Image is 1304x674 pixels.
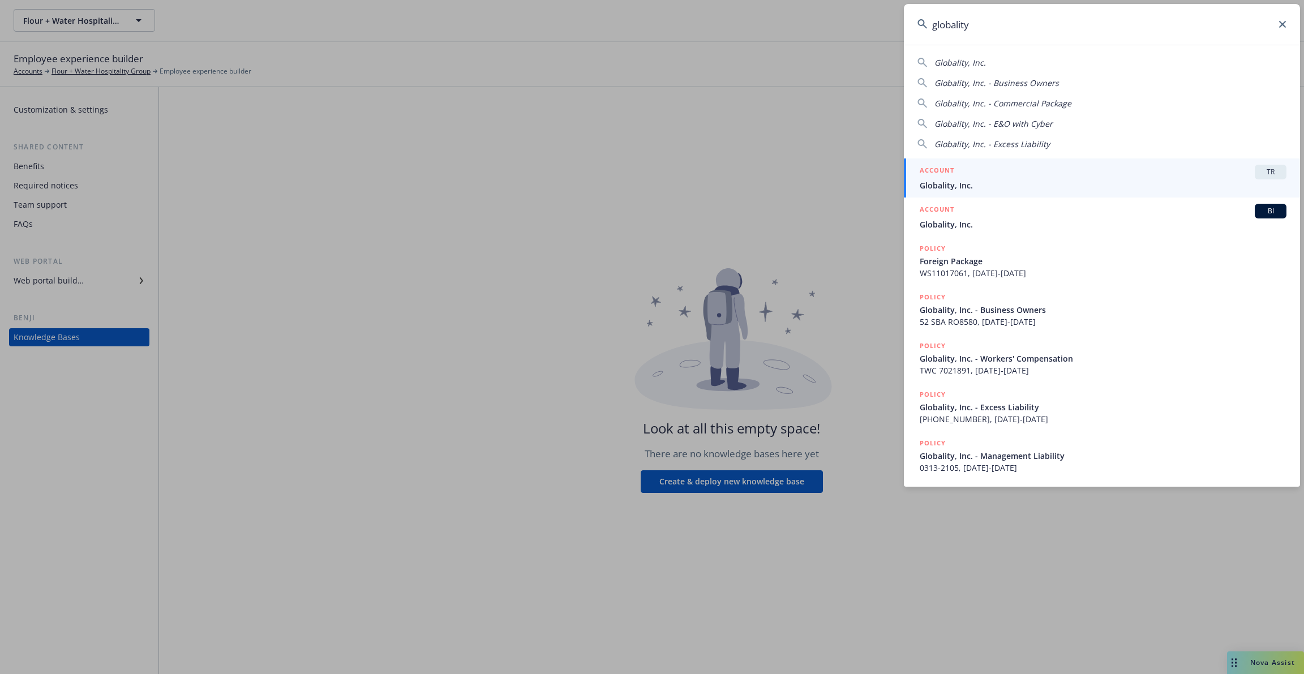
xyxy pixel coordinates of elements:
span: Globality, Inc. - Workers' Compensation [920,353,1286,364]
span: 52 SBA RO8580, [DATE]-[DATE] [920,316,1286,328]
span: Globality, Inc. - Business Owners [934,78,1059,88]
span: Globality, Inc. - Excess Liability [920,401,1286,413]
span: Globality, Inc. [934,57,986,68]
span: Globality, Inc. [920,179,1286,191]
span: WS11017061, [DATE]-[DATE] [920,267,1286,279]
span: Globality, Inc. [920,218,1286,230]
h5: POLICY [920,389,946,400]
h5: POLICY [920,340,946,351]
a: POLICYGlobality, Inc. - Management Liability0313-2105, [DATE]-[DATE] [904,431,1300,480]
span: Globality, Inc. - Excess Liability [934,139,1050,149]
input: Search... [904,4,1300,45]
h5: ACCOUNT [920,165,954,178]
span: 0313-2105, [DATE]-[DATE] [920,462,1286,474]
span: Globality, Inc. - E&O with Cyber [934,118,1053,129]
a: POLICYGlobality, Inc. - Business Owners52 SBA RO8580, [DATE]-[DATE] [904,285,1300,334]
a: POLICYGlobality, Inc. - Excess Liability[PHONE_NUMBER], [DATE]-[DATE] [904,383,1300,431]
span: [PHONE_NUMBER], [DATE]-[DATE] [920,413,1286,425]
h5: POLICY [920,437,946,449]
a: ACCOUNTBIGlobality, Inc. [904,198,1300,237]
h5: POLICY [920,243,946,254]
a: POLICYGlobality, Inc. - Workers' CompensationTWC 7021891, [DATE]-[DATE] [904,334,1300,383]
h5: POLICY [920,291,946,303]
span: Globality, Inc. - Management Liability [920,450,1286,462]
span: BI [1259,206,1282,216]
span: Foreign Package [920,255,1286,267]
span: TR [1259,167,1282,177]
a: ACCOUNTTRGlobality, Inc. [904,158,1300,198]
span: Globality, Inc. - Business Owners [920,304,1286,316]
a: POLICYForeign PackageWS11017061, [DATE]-[DATE] [904,237,1300,285]
span: TWC 7021891, [DATE]-[DATE] [920,364,1286,376]
span: Globality, Inc. - Commercial Package [934,98,1071,109]
h5: ACCOUNT [920,204,954,217]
